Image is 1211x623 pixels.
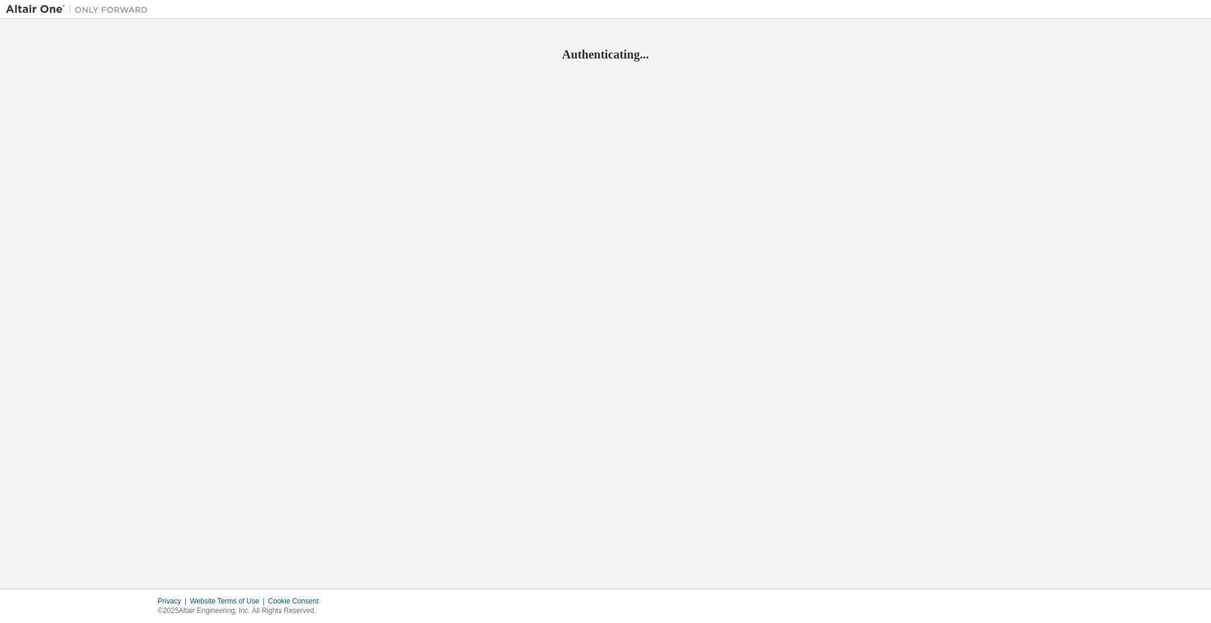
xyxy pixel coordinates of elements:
[6,47,1205,62] h2: Authenticating...
[268,596,325,606] div: Cookie Consent
[6,4,154,15] img: Altair One
[158,606,326,616] p: © 2025 Altair Engineering, Inc. All Rights Reserved.
[158,596,190,606] div: Privacy
[190,596,268,606] div: Website Terms of Use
